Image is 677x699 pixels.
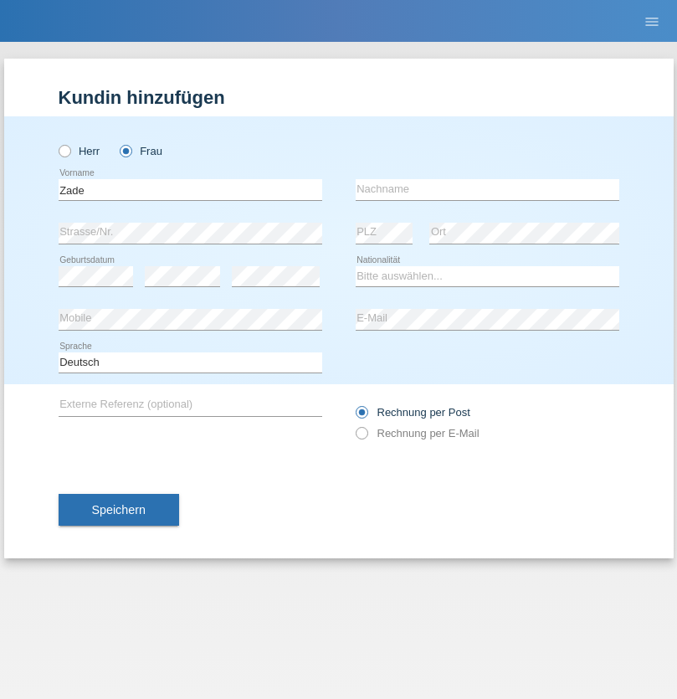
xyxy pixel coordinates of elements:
label: Herr [59,145,100,157]
i: menu [644,13,660,30]
input: Frau [120,145,131,156]
input: Rechnung per Post [356,406,367,427]
label: Frau [120,145,162,157]
input: Rechnung per E-Mail [356,427,367,448]
label: Rechnung per Post [356,406,470,419]
span: Speichern [92,503,146,517]
h1: Kundin hinzufügen [59,87,619,108]
a: menu [635,16,669,26]
button: Speichern [59,494,179,526]
input: Herr [59,145,69,156]
label: Rechnung per E-Mail [356,427,480,439]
